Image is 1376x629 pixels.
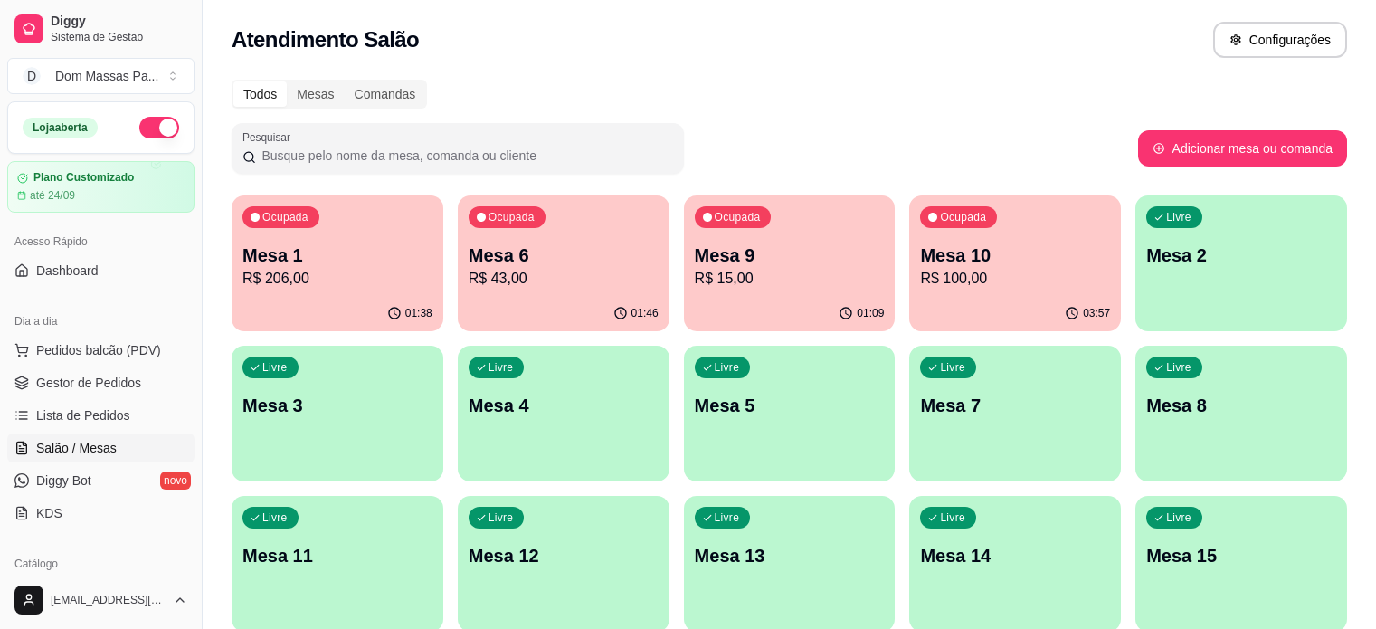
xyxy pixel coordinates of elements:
a: Dashboard [7,256,195,285]
span: D [23,67,41,85]
p: Mesa 12 [469,543,659,568]
article: Plano Customizado [33,171,134,185]
span: Lista de Pedidos [36,406,130,424]
p: 03:57 [1083,306,1110,320]
p: Mesa 2 [1146,243,1336,268]
span: Dashboard [36,262,99,280]
p: Livre [1166,360,1191,375]
span: Sistema de Gestão [51,30,187,44]
a: KDS [7,499,195,528]
p: Livre [489,360,514,375]
p: Livre [715,360,740,375]
p: Ocupada [940,210,986,224]
span: Diggy Bot [36,472,91,490]
p: 01:46 [631,306,659,320]
div: Acesso Rápido [7,227,195,256]
p: Mesa 9 [695,243,885,268]
span: [EMAIL_ADDRESS][DOMAIN_NAME] [51,593,166,607]
p: Mesa 5 [695,393,885,418]
p: Ocupada [489,210,535,224]
span: Pedidos balcão (PDV) [36,341,161,359]
p: Ocupada [262,210,308,224]
button: Alterar Status [139,117,179,138]
p: Livre [1166,510,1191,525]
div: Catálogo [7,549,195,578]
p: Mesa 10 [920,243,1110,268]
span: Gestor de Pedidos [36,374,141,392]
a: Plano Customizadoaté 24/09 [7,161,195,213]
p: Mesa 13 [695,543,885,568]
p: Livre [940,510,965,525]
span: KDS [36,504,62,522]
article: até 24/09 [30,188,75,203]
a: Diggy Botnovo [7,466,195,495]
button: LivreMesa 5 [684,346,896,481]
button: LivreMesa 2 [1135,195,1347,331]
input: Pesquisar [256,147,673,165]
span: Diggy [51,14,187,30]
h2: Atendimento Salão [232,25,419,54]
a: DiggySistema de Gestão [7,7,195,51]
div: Loja aberta [23,118,98,138]
button: OcupadaMesa 6R$ 43,0001:46 [458,195,669,331]
button: Configurações [1213,22,1347,58]
button: Pedidos balcão (PDV) [7,336,195,365]
button: LivreMesa 4 [458,346,669,481]
button: OcupadaMesa 1R$ 206,0001:38 [232,195,443,331]
div: Mesas [287,81,344,107]
p: Livre [489,510,514,525]
p: Ocupada [715,210,761,224]
p: Livre [715,510,740,525]
p: Mesa 4 [469,393,659,418]
p: Livre [262,510,288,525]
p: Mesa 3 [242,393,432,418]
p: Mesa 15 [1146,543,1336,568]
button: LivreMesa 8 [1135,346,1347,481]
p: 01:38 [405,306,432,320]
button: OcupadaMesa 9R$ 15,0001:09 [684,195,896,331]
p: Mesa 6 [469,243,659,268]
p: Mesa 11 [242,543,432,568]
div: Dia a dia [7,307,195,336]
p: Livre [940,360,965,375]
p: R$ 15,00 [695,268,885,290]
a: Salão / Mesas [7,434,195,462]
div: Todos [233,81,287,107]
a: Gestor de Pedidos [7,368,195,397]
a: Lista de Pedidos [7,401,195,430]
button: [EMAIL_ADDRESS][DOMAIN_NAME] [7,578,195,622]
p: R$ 206,00 [242,268,432,290]
button: OcupadaMesa 10R$ 100,0003:57 [909,195,1121,331]
p: Mesa 14 [920,543,1110,568]
p: R$ 43,00 [469,268,659,290]
div: Comandas [345,81,426,107]
p: Mesa 7 [920,393,1110,418]
div: Dom Massas Pa ... [55,67,158,85]
button: Select a team [7,58,195,94]
span: Salão / Mesas [36,439,117,457]
p: Mesa 8 [1146,393,1336,418]
button: LivreMesa 3 [232,346,443,481]
button: Adicionar mesa ou comanda [1138,130,1347,167]
p: Livre [1166,210,1191,224]
p: R$ 100,00 [920,268,1110,290]
button: LivreMesa 7 [909,346,1121,481]
label: Pesquisar [242,129,297,145]
p: 01:09 [857,306,884,320]
p: Mesa 1 [242,243,432,268]
p: Livre [262,360,288,375]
